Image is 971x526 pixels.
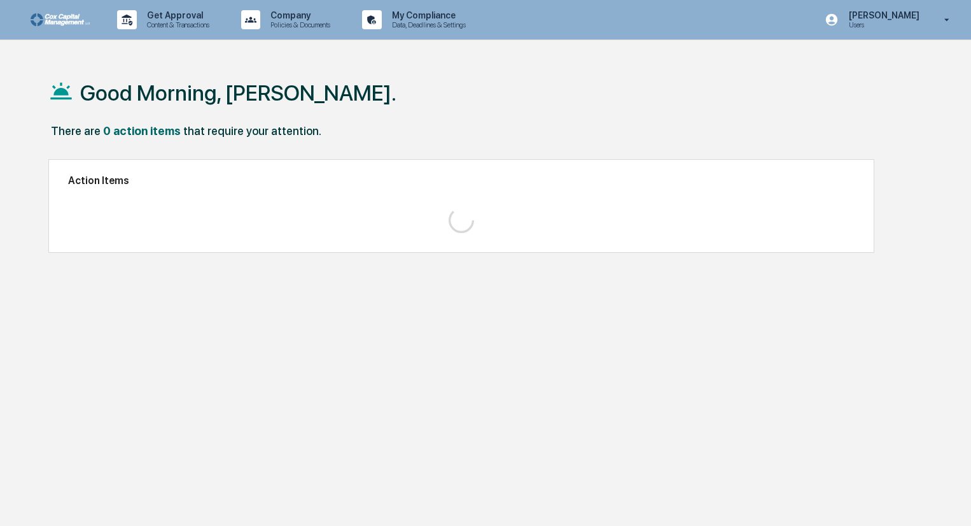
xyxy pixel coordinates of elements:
div: There are [51,124,101,138]
p: My Compliance [382,10,472,20]
h2: Action Items [68,174,855,187]
p: Company [260,10,337,20]
div: 0 action items [103,124,181,138]
img: logo [31,13,92,26]
p: Get Approval [137,10,216,20]
p: [PERSON_NAME] [839,10,926,20]
h1: Good Morning, [PERSON_NAME]. [80,80,396,106]
p: Content & Transactions [137,20,216,29]
p: Data, Deadlines & Settings [382,20,472,29]
div: that require your attention. [183,124,321,138]
p: Policies & Documents [260,20,337,29]
p: Users [839,20,926,29]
